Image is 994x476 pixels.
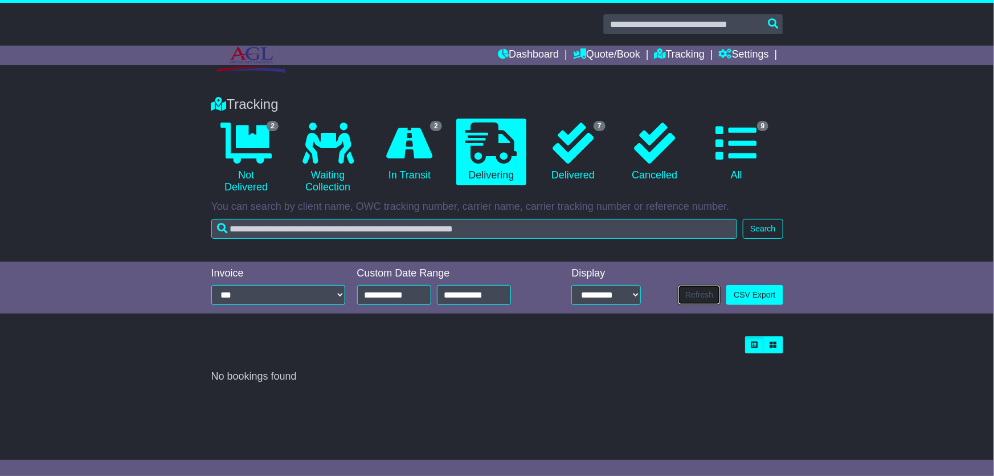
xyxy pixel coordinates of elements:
a: 9 All [701,119,771,186]
div: Custom Date Range [357,267,540,280]
span: 2 [430,121,442,131]
a: 7 Delivered [538,119,608,186]
a: Tracking [655,46,705,65]
a: 2 Not Delivered [211,119,281,198]
div: Invoice [211,267,346,280]
div: No bookings found [211,371,783,383]
div: Tracking [206,96,789,113]
button: Refresh [678,285,721,305]
a: Cancelled [620,119,690,186]
a: Dashboard [498,46,559,65]
a: CSV Export [726,285,783,305]
span: 9 [757,121,769,131]
a: Waiting Collection [293,119,363,198]
a: Quote/Book [573,46,640,65]
a: 2 In Transit [374,119,444,186]
button: Search [743,219,783,239]
span: 2 [267,121,279,131]
span: 7 [594,121,606,131]
p: You can search by client name, OWC tracking number, carrier name, carrier tracking number or refe... [211,201,783,213]
a: Settings [719,46,769,65]
a: Delivering [456,119,526,186]
div: Display [571,267,640,280]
